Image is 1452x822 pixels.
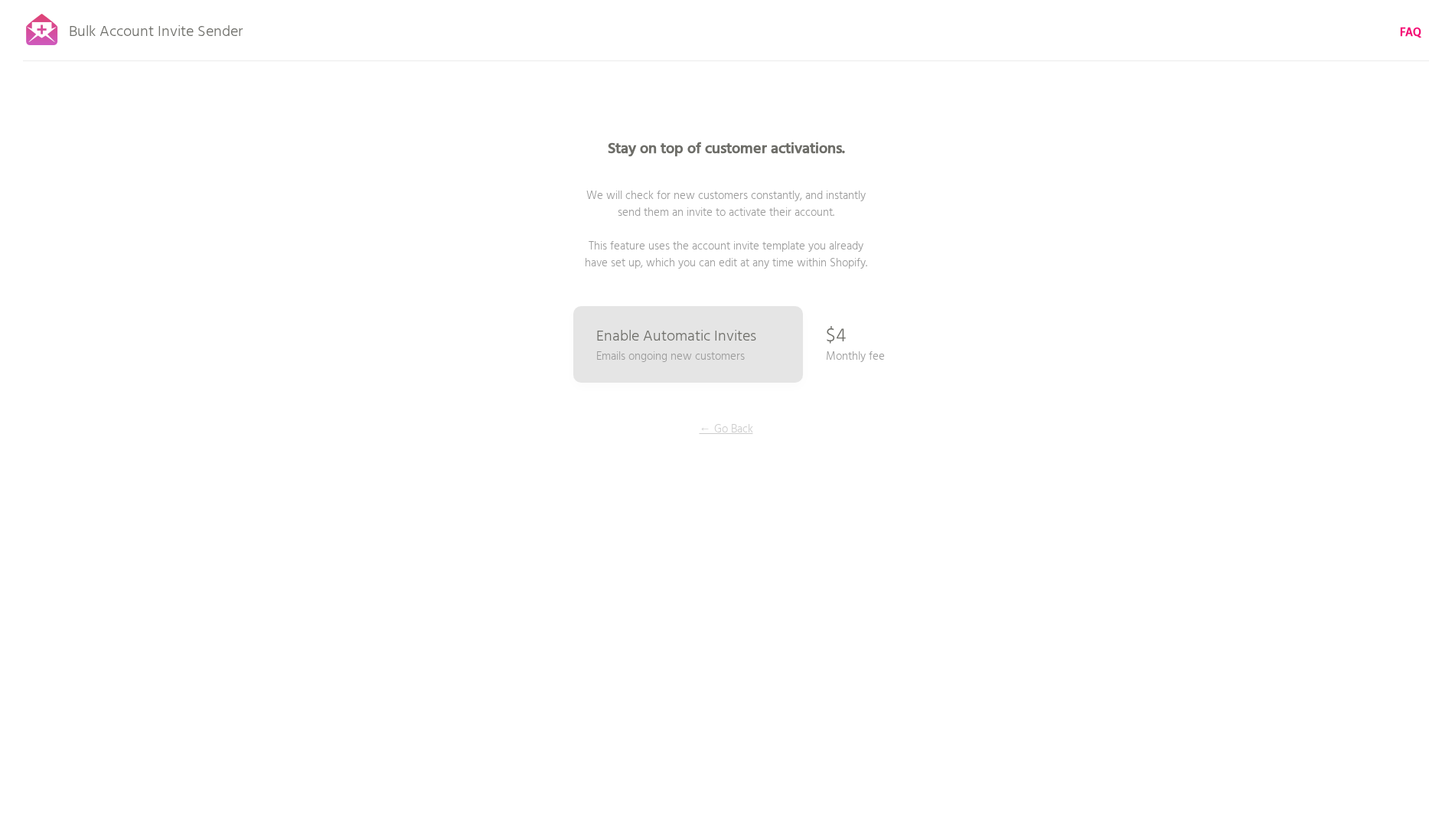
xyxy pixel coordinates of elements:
[608,137,845,161] b: Stay on top of customer activations.
[69,9,243,47] p: Bulk Account Invite Sender
[585,187,867,272] span: We will check for new customers constantly, and instantly send them an invite to activate their a...
[826,348,885,365] p: Monthly fee
[596,348,745,365] p: Emails ongoing new customers
[826,314,846,360] p: $4
[573,306,803,383] a: Enable Automatic Invites Emails ongoing new customers
[669,421,784,438] p: ← Go Back
[1400,24,1421,41] a: FAQ
[596,329,756,344] p: Enable Automatic Invites
[1400,24,1421,42] b: FAQ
